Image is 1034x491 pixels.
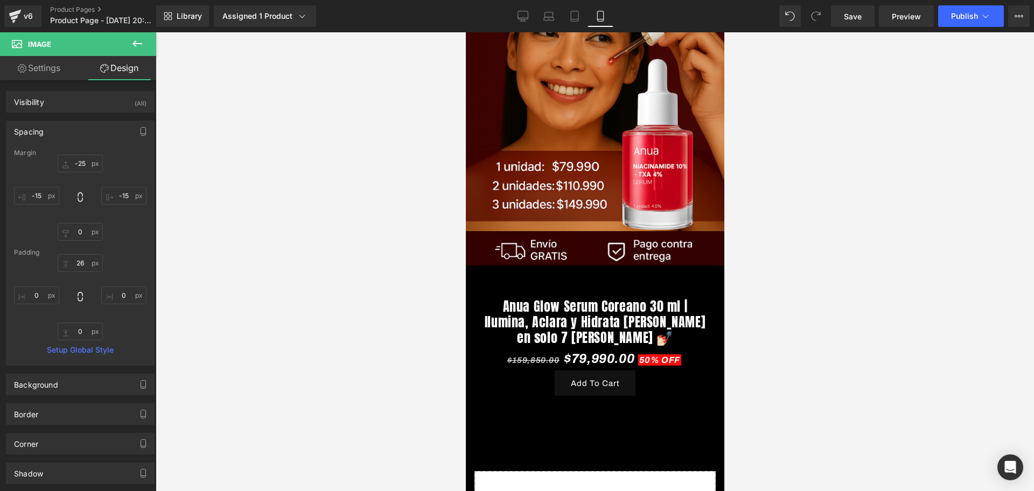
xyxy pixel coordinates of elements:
span: Publish [951,12,978,20]
a: Tablet [562,5,588,27]
button: Undo [779,5,801,27]
span: 50% [173,323,194,332]
a: Design [80,56,158,80]
div: Shadow [14,463,43,478]
span: Product Page - [DATE] 20:50:17 [50,16,153,25]
div: Margin [14,149,146,157]
input: 0 [58,155,103,172]
span: Save [844,11,862,22]
button: More [1008,5,1030,27]
span: $159,850.00 [41,324,94,332]
a: Mobile [588,5,613,27]
a: New Library [156,5,209,27]
input: 0 [101,286,146,304]
input: 0 [58,254,103,272]
a: Preview [879,5,934,27]
a: Anua Glow Serum Coreano 30 ml | Ilumina, Aclara y Hidrata [PERSON_NAME] en solo 7 [PERSON_NAME] 💅🏻 [13,266,245,313]
div: Assigned 1 Product [222,11,308,22]
input: 0 [58,223,103,241]
div: v6 [22,9,35,23]
div: (All) [135,92,146,109]
span: OFF [195,323,214,332]
div: Spacing [14,121,44,136]
a: Desktop [510,5,536,27]
span: Image [28,40,51,48]
button: Add To Cart [89,338,170,363]
div: Open Intercom Messenger [997,454,1023,480]
input: 0 [14,187,59,205]
div: Corner [14,433,38,448]
span: $79,990.00 [98,315,169,338]
button: Redo [805,5,827,27]
button: Publish [938,5,1004,27]
a: Setup Global Style [14,346,146,354]
input: 0 [58,322,103,340]
div: Padding [14,249,146,256]
a: Product Pages [50,5,174,14]
a: v6 [4,5,41,27]
div: Visibility [14,92,44,107]
div: Background [14,374,58,389]
span: Preview [892,11,921,22]
input: 0 [14,286,59,304]
a: Laptop [536,5,562,27]
div: Border [14,404,38,419]
input: 0 [101,187,146,205]
span: Library [177,11,202,21]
